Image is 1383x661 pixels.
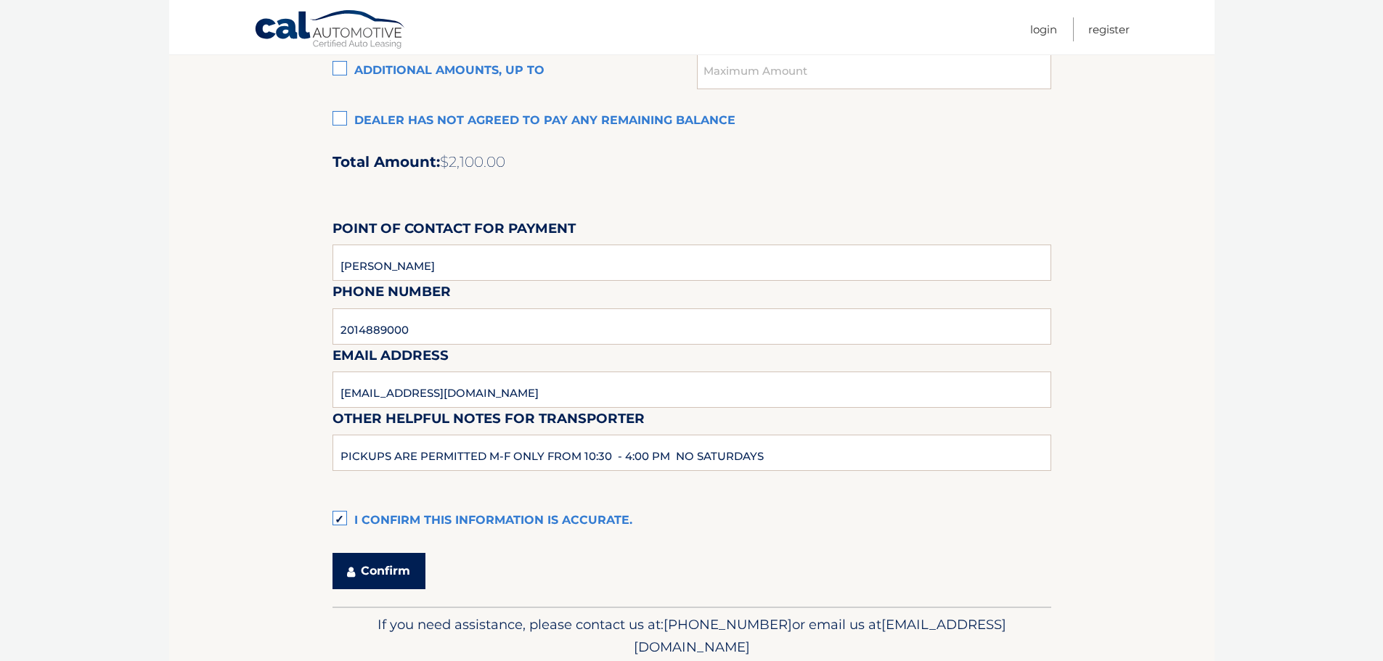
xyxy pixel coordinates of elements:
[1030,17,1057,41] a: Login
[254,9,407,52] a: Cal Automotive
[333,408,645,435] label: Other helpful notes for transporter
[333,107,1051,136] label: Dealer has not agreed to pay any remaining balance
[333,345,449,371] label: Email Address
[333,57,698,86] label: Additional amounts, up to
[333,553,425,589] button: Confirm
[333,506,1051,535] label: I confirm this information is accurate.
[664,616,792,633] span: [PHONE_NUMBER]
[333,153,1051,171] h2: Total Amount:
[697,53,1050,89] input: Maximum Amount
[333,218,576,245] label: Point of Contact for Payment
[440,153,505,171] span: $2,100.00
[1088,17,1130,41] a: Register
[342,613,1042,660] p: If you need assistance, please contact us at: or email us at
